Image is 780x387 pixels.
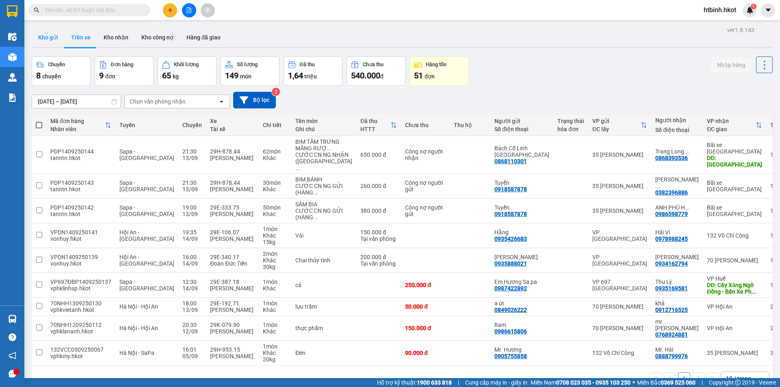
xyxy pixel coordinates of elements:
[707,179,762,192] div: Bãi xe [GEOGRAPHIC_DATA]
[263,239,287,245] div: 15 kg
[263,279,287,285] div: 1 món
[494,346,549,353] div: Mr. Hương
[272,88,280,96] sup: 2
[707,275,762,282] div: VP Huế
[9,370,16,378] span: message
[173,73,179,80] span: kg
[655,318,699,331] div: mr quý
[405,204,446,217] div: Công nợ người gửi
[405,148,446,161] div: Công nợ người nhận
[655,189,688,196] div: 0382396886
[210,307,255,313] div: [PERSON_NAME]
[494,118,549,124] div: Người gửi
[711,58,752,72] button: Nhập hàng
[111,62,133,67] div: Đơn hàng
[295,208,352,221] div: CƯỚC CN NG GỬI (HÀNG ĐI 13/9)
[158,56,217,86] button: Khối lượng65kg
[494,322,549,328] div: Ram
[356,115,401,136] th: Toggle SortBy
[32,95,121,108] input: Select a date range.
[494,328,527,335] div: 0986615806
[263,232,287,239] div: Khác
[32,28,65,47] button: Kho gửi
[295,350,352,356] div: Đèn
[637,378,695,387] span: Miền Bắc
[263,307,287,313] div: Khác
[42,73,61,80] span: chuyến
[655,117,699,123] div: Người nhận
[50,328,111,335] div: vphklananh.hkot
[707,350,762,356] div: 35 [PERSON_NAME]
[707,155,762,168] div: DĐ: Long Biên
[494,158,527,164] div: 0868110301
[300,62,315,67] div: Đã thu
[263,257,287,264] div: Khác
[655,229,699,236] div: Hải Vi
[130,97,186,106] div: Chọn văn phòng nhận
[494,204,549,211] div: Tuyển
[295,164,300,171] span: ...
[494,260,527,267] div: 0935888021
[210,236,255,242] div: [PERSON_NAME]
[702,378,703,387] span: |
[655,300,699,307] div: khả
[50,229,111,236] div: VPDN1409250141
[592,126,641,132] div: ĐC lấy
[32,56,91,86] button: Chuyến8chuyến
[263,204,287,211] div: 50 món
[347,56,405,86] button: Chưa thu540.000đ
[417,379,452,386] strong: 1900 633 818
[119,179,174,192] span: Sapa - [GEOGRAPHIC_DATA]
[758,375,764,382] svg: open
[288,71,303,80] span: 1,64
[405,179,446,192] div: Công nợ người gửi
[661,379,695,386] strong: 0369 525 060
[182,307,202,313] div: 13/09
[655,176,699,189] div: Mai Anh Gia Lâm
[454,122,486,128] div: Thu hộ
[50,179,111,186] div: PDP1409250143
[182,285,202,292] div: 14/09
[210,155,255,161] div: [PERSON_NAME]
[50,204,111,211] div: PDP1409250142
[119,254,174,267] span: Hội An - [GEOGRAPHIC_DATA]
[182,328,202,335] div: 12/09
[221,56,279,86] button: Số lượng149món
[210,211,255,217] div: [PERSON_NAME]
[360,126,390,132] div: HTTT
[592,350,647,356] div: 132 Võ Chí Công
[592,183,647,189] div: 35 [PERSON_NAME]
[295,325,352,331] div: thực phẩm
[707,282,762,295] div: DĐ: Cây Xăng Ngô Đồng - Bến Xe Phía Bắc Huế
[50,346,111,353] div: 132VCC0509250067
[494,211,527,217] div: 0918587878
[588,115,651,136] th: Toggle SortBy
[48,62,65,67] div: Chuyến
[494,353,527,359] div: 0905755858
[377,378,452,387] span: Hỗ trợ kỹ thuật:
[8,53,17,61] img: warehouse-icon
[707,232,762,239] div: 132 Võ Chí Công
[494,179,549,186] div: Tuyển
[8,93,17,102] img: solution-icon
[65,28,97,47] button: Trên xe
[655,279,699,285] div: Thu Lý
[210,328,255,335] div: [PERSON_NAME]
[765,6,772,14] span: caret-down
[50,148,111,155] div: PDP1409250144
[414,71,423,80] span: 51
[494,186,527,192] div: 0918587878
[119,325,158,331] span: Hà Nội - Hội An
[205,7,210,13] span: aim
[218,98,225,105] svg: open
[494,145,549,158] div: Bách Cổ Linh Long Biên
[210,204,255,211] div: 29E-333.75
[210,346,255,353] div: 29H-953.15
[697,5,743,15] span: htbinh.hkot
[8,32,17,41] img: warehouse-icon
[295,257,352,264] div: Chai thủy tinh
[210,126,255,132] div: Tài xế
[210,148,255,155] div: 29H-878.44
[50,126,105,132] div: Nhân viên
[8,73,17,82] img: warehouse-icon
